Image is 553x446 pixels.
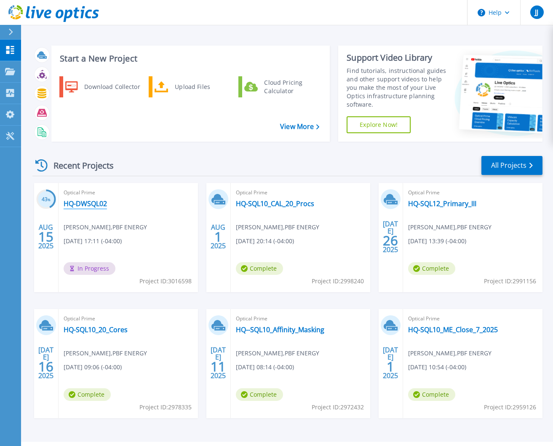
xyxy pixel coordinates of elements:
[80,78,144,95] div: Download Collector
[59,76,146,97] a: Download Collector
[236,188,365,197] span: Optical Prime
[64,236,122,246] span: [DATE] 17:11 (-04:00)
[383,237,398,244] span: 26
[387,363,394,370] span: 1
[214,233,222,240] span: 1
[60,54,319,63] h3: Start a New Project
[64,314,193,323] span: Optical Prime
[48,197,51,202] span: %
[36,195,56,204] h3: 43
[535,9,538,16] span: JJ
[32,155,125,176] div: Recent Projects
[408,236,466,246] span: [DATE] 13:39 (-04:00)
[171,78,233,95] div: Upload Files
[312,277,364,286] span: Project ID: 2998240
[139,403,192,412] span: Project ID: 2978335
[38,347,54,378] div: [DATE] 2025
[210,347,226,378] div: [DATE] 2025
[408,199,476,208] a: HQ-SQL12_Primary_III
[484,403,536,412] span: Project ID: 2959126
[210,221,226,252] div: AUG 2025
[236,236,294,246] span: [DATE] 20:14 (-04:00)
[64,388,111,401] span: Complete
[64,325,128,334] a: HQ-SQL10_20_Cores
[382,221,398,252] div: [DATE] 2025
[64,223,147,232] span: [PERSON_NAME] , PBF ENERGY
[347,116,411,133] a: Explore Now!
[408,188,537,197] span: Optical Prime
[38,363,53,370] span: 16
[64,188,193,197] span: Optical Prime
[38,221,54,252] div: AUG 2025
[236,223,319,232] span: [PERSON_NAME] , PBF ENERGY
[64,363,122,372] span: [DATE] 09:06 (-04:00)
[347,67,448,109] div: Find tutorials, instructional guides and other support videos to help you make the most of your L...
[481,156,542,175] a: All Projects
[211,363,226,370] span: 11
[408,262,455,275] span: Complete
[64,262,115,275] span: In Progress
[236,314,365,323] span: Optical Prime
[236,363,294,372] span: [DATE] 08:14 (-04:00)
[408,349,492,358] span: [PERSON_NAME] , PBF ENERGY
[408,223,492,232] span: [PERSON_NAME] , PBF ENERGY
[408,388,455,401] span: Complete
[347,52,448,63] div: Support Video Library
[312,403,364,412] span: Project ID: 2972432
[260,78,322,95] div: Cloud Pricing Calculator
[408,363,466,372] span: [DATE] 10:54 (-04:00)
[408,314,537,323] span: Optical Prime
[238,76,325,97] a: Cloud Pricing Calculator
[280,123,319,131] a: View More
[408,325,498,334] a: HQ-SQL10_ME_Close_7_2025
[139,277,192,286] span: Project ID: 3016598
[236,262,283,275] span: Complete
[236,349,319,358] span: [PERSON_NAME] , PBF ENERGY
[64,349,147,358] span: [PERSON_NAME] , PBF ENERGY
[236,325,324,334] a: HQ--SQL10_Affinity_Masking
[38,233,53,240] span: 15
[149,76,235,97] a: Upload Files
[236,199,314,208] a: HQ-SQL10_CAL_20_Procs
[64,199,107,208] a: HQ-DWSQL02
[382,347,398,378] div: [DATE] 2025
[236,388,283,401] span: Complete
[484,277,536,286] span: Project ID: 2991156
